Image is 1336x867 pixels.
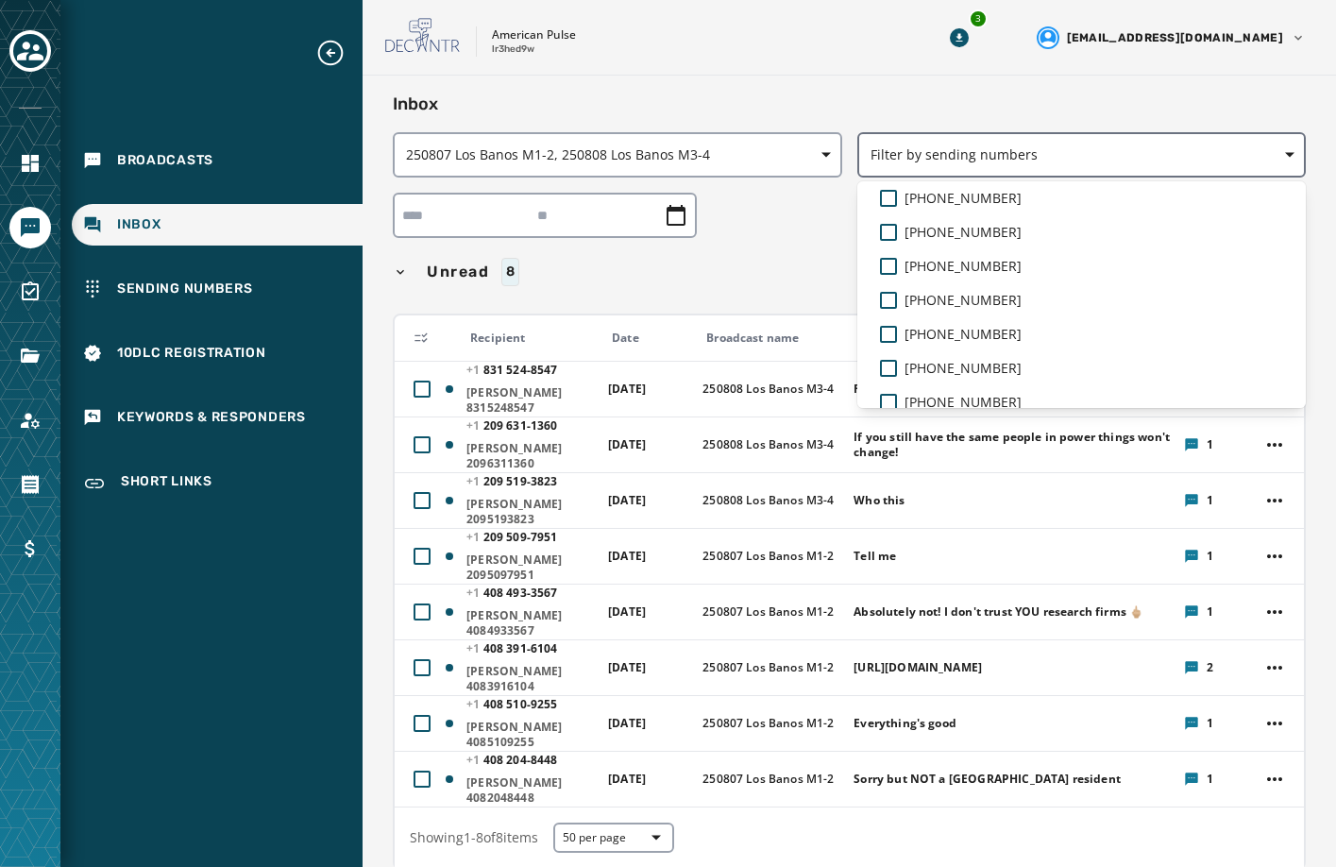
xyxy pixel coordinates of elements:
div: Filter by sending numbers [857,181,1307,408]
span: [PHONE_NUMBER] [905,223,1022,242]
span: [PHONE_NUMBER] [905,359,1022,378]
span: [PHONE_NUMBER] [905,291,1022,310]
button: Filter by sending numbers [857,132,1307,178]
span: Filter by sending numbers [871,145,1294,164]
span: [PHONE_NUMBER] [905,257,1022,276]
span: [PHONE_NUMBER] [905,325,1022,344]
span: [PHONE_NUMBER] [905,393,1022,412]
span: [PHONE_NUMBER] [905,189,1022,208]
